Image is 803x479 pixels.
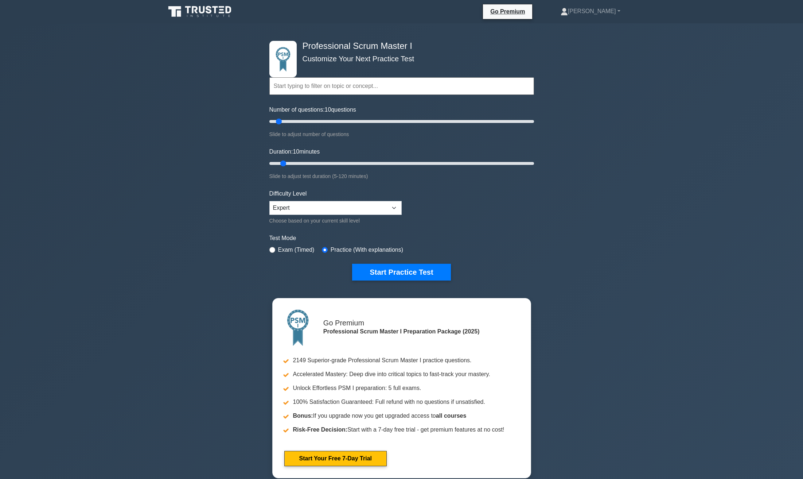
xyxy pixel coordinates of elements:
[486,7,529,16] a: Go Premium
[352,264,451,281] button: Start Practice Test
[269,234,534,243] label: Test Mode
[269,147,320,156] label: Duration: minutes
[331,246,403,254] label: Practice (With explanations)
[325,107,331,113] span: 10
[269,189,307,198] label: Difficulty Level
[300,41,498,51] h4: Professional Scrum Master I
[269,130,534,139] div: Slide to adjust number of questions
[269,105,356,114] label: Number of questions: questions
[284,451,387,466] a: Start Your Free 7-Day Trial
[269,77,534,95] input: Start typing to filter on topic or concept...
[269,216,402,225] div: Choose based on your current skill level
[293,148,299,155] span: 10
[543,4,638,19] a: [PERSON_NAME]
[269,172,534,181] div: Slide to adjust test duration (5-120 minutes)
[278,246,315,254] label: Exam (Timed)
